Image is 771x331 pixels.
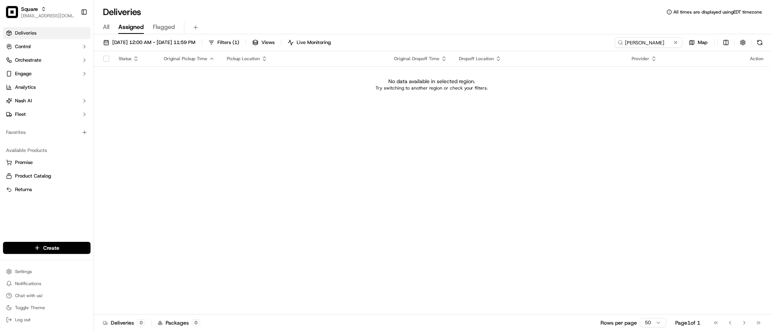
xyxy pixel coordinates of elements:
span: Notifications [15,281,41,287]
span: Engage [15,70,32,77]
button: Refresh [754,37,765,48]
span: Create [43,244,59,252]
button: Toggle Theme [3,302,91,313]
button: Filters(1) [205,37,243,48]
span: Deliveries [15,30,36,36]
span: Promise [15,159,33,166]
div: Favorites [3,126,91,138]
span: Dropoff Location [459,56,494,62]
div: Page 1 of 1 [675,319,700,326]
span: Map [698,39,708,46]
button: Live Monitoring [284,37,334,48]
button: Create [3,242,91,254]
span: Status [119,56,131,62]
a: Promise [6,159,88,166]
div: Available Products [3,144,91,156]
span: All times are displayed using EDT timezone [673,9,762,15]
button: Nash AI [3,95,91,107]
span: All [103,23,109,32]
a: Deliveries [3,27,91,39]
div: Packages [158,319,200,326]
button: Notifications [3,278,91,289]
span: Fleet [15,111,26,118]
button: Orchestrate [3,54,91,66]
button: Map [685,37,711,48]
div: 0 [192,319,200,326]
div: Action [750,56,763,62]
button: Product Catalog [3,170,91,182]
span: Product Catalog [15,173,51,179]
button: Views [249,37,278,48]
span: ( 1 ) [232,39,239,46]
span: Chat with us! [15,293,42,299]
button: Control [3,41,91,53]
h1: Deliveries [103,6,141,18]
button: Engage [3,68,91,80]
button: Settings [3,266,91,277]
img: Square [6,6,18,18]
span: Original Dropoff Time [394,56,439,62]
button: [EMAIL_ADDRESS][DOMAIN_NAME] [21,13,75,19]
a: Returns [6,186,88,193]
span: [DATE] 12:00 AM - [DATE] 11:59 PM [112,39,195,46]
p: Try switching to another region or check your filters. [376,85,488,91]
a: Product Catalog [6,173,88,179]
button: Returns [3,184,91,196]
span: Returns [15,186,32,193]
span: Control [15,43,31,50]
button: Chat with us! [3,290,91,301]
span: Settings [15,269,32,275]
span: Provider [632,56,649,62]
button: Log out [3,314,91,325]
p: No data available in selected region. [388,77,475,85]
span: Views [261,39,275,46]
span: Orchestrate [15,57,41,64]
a: Analytics [3,81,91,93]
button: Promise [3,156,91,169]
span: Log out [15,317,30,323]
span: Assigned [118,23,144,32]
div: Deliveries [103,319,145,326]
button: Square [21,5,38,13]
button: SquareSquare[EMAIL_ADDRESS][DOMAIN_NAME] [3,3,78,21]
span: Pickup Location [227,56,260,62]
span: Flagged [153,23,175,32]
span: Filters [217,39,239,46]
span: Nash AI [15,97,32,104]
div: 0 [137,319,145,326]
button: Fleet [3,108,91,120]
span: Toggle Theme [15,305,45,311]
span: Live Monitoring [297,39,331,46]
button: [DATE] 12:00 AM - [DATE] 11:59 PM [100,37,199,48]
input: Type to search [615,37,682,48]
span: Analytics [15,84,36,91]
p: Rows per page [601,319,637,326]
span: Original Pickup Time [164,56,207,62]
